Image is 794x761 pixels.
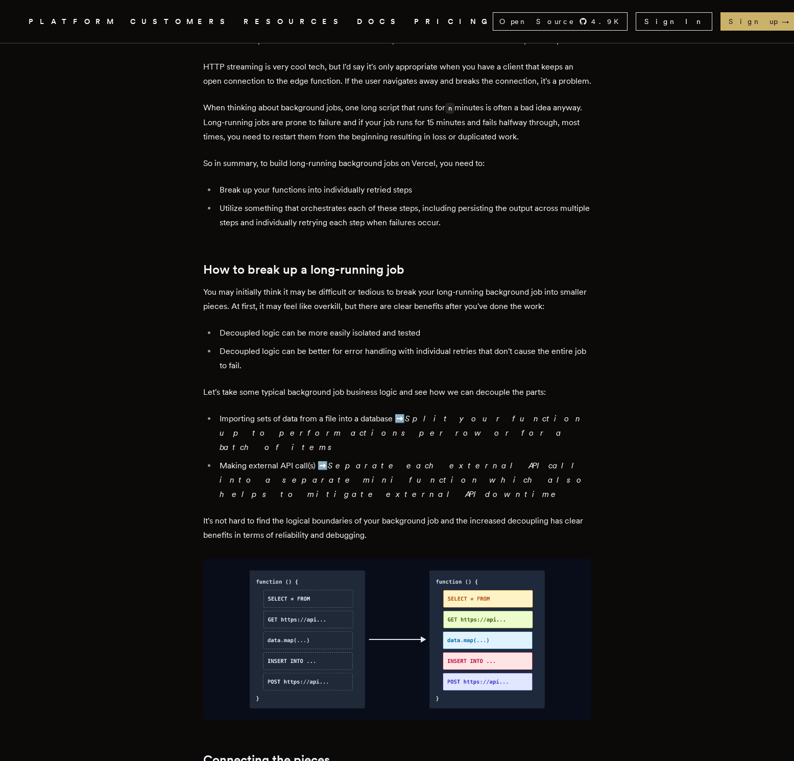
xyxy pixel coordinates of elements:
a: PRICING [414,15,493,28]
li: Decoupled logic can be better for error handling with individual retries that don't cause the ent... [216,344,591,373]
li: Importing sets of data from a file into a database ➡️ [216,412,591,455]
em: Separate each external API call into a separate mini function which also helps to mitigate extern... [220,461,588,499]
span: 4.9 K [591,16,625,27]
li: Utilize something that orchestrates each of these steps, including persisting the output across m... [216,201,591,230]
button: PLATFORM [29,15,118,28]
p: You may initially think it may be difficult or tedious to break your long-running background job ... [203,285,591,314]
h2: How to break up a long-running job [203,263,591,277]
p: Let's take some typical background job business logic and see how we can decouple the parts: [203,385,591,399]
a: DOCS [357,15,402,28]
li: Decoupled logic can be more easily isolated and tested [216,326,591,340]
em: Split your function up to perform actions per row or for a batch of items [220,414,584,452]
img: A diagram highlighting distinct parts of a function [203,559,591,721]
p: When thinking about background jobs, one long script that runs for minutes is often a bad idea an... [203,101,591,144]
span: Open Source [499,16,575,27]
a: CUSTOMERS [130,15,231,28]
li: Making external API call(s) ➡️ [216,459,591,502]
a: Sign In [636,12,712,31]
p: It's not hard to find the logical boundaries of your background job and the increased decoupling ... [203,514,591,542]
p: HTTP streaming is very cool tech, but I'd say it's only appropriate when you have a client that k... [203,60,591,88]
button: RESOURCES [244,15,345,28]
code: n [445,103,455,114]
p: So in summary, to build long-running background jobs on Vercel, you need to: [203,156,591,171]
li: Break up your functions into individually retried steps [216,183,591,197]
